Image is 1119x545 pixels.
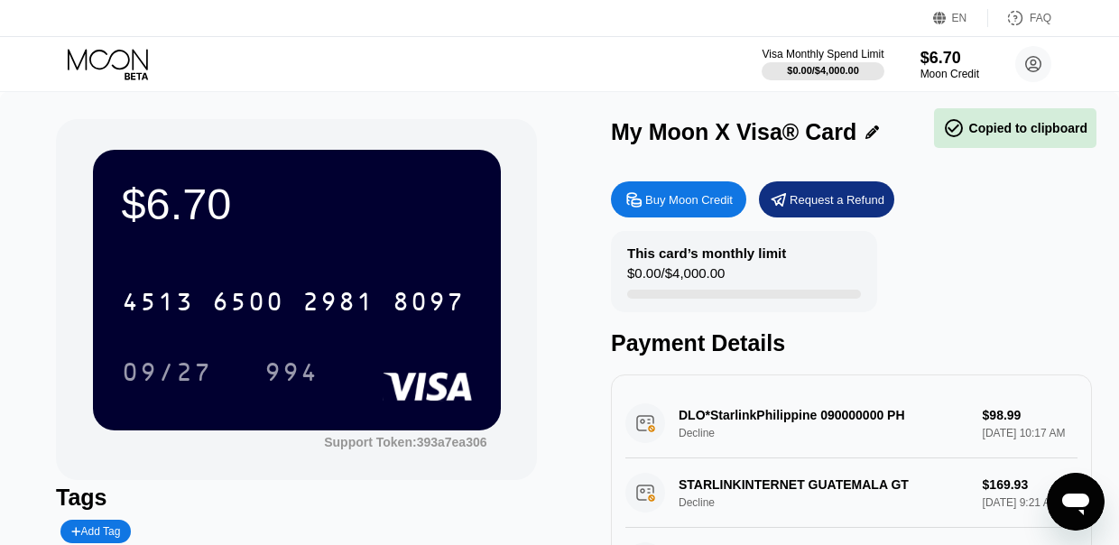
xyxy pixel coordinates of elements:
div: Payment Details [611,330,1092,356]
div: 09/27 [122,360,212,389]
div: Buy Moon Credit [611,181,746,217]
span:  [943,117,965,139]
div: 994 [264,360,319,389]
div: Visa Monthly Spend Limit [762,48,883,60]
div: 2981 [302,290,375,319]
div: $0.00 / $4,000.00 [787,65,859,76]
div: FAQ [988,9,1051,27]
div: EN [952,12,967,24]
div: Request a Refund [790,192,884,208]
iframe: Button to launch messaging window [1047,473,1105,531]
div: 8097 [393,290,465,319]
div: $0.00 / $4,000.00 [627,265,725,290]
div: Add Tag [60,520,131,543]
div: 09/27 [108,349,226,394]
div: 6500 [212,290,284,319]
div: Support Token:393a7ea306 [324,435,486,449]
div: My Moon X Visa® Card [611,119,856,145]
div: Copied to clipboard [943,117,1087,139]
div: $6.70Moon Credit [920,49,979,80]
div: 4513650029818097 [111,279,476,324]
div: Tags [56,485,537,511]
div: EN [933,9,988,27]
div: This card’s monthly limit [627,245,786,261]
div: 994 [251,349,332,394]
div: $6.70 [920,49,979,68]
div: Buy Moon Credit [645,192,733,208]
div: Add Tag [71,525,120,538]
div: Support Token: 393a7ea306 [324,435,486,449]
div: FAQ [1030,12,1051,24]
div: $6.70 [122,179,472,229]
div: Moon Credit [920,68,979,80]
div: Request a Refund [759,181,894,217]
div: 4513 [122,290,194,319]
div: Visa Monthly Spend Limit$0.00/$4,000.00 [762,48,883,80]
